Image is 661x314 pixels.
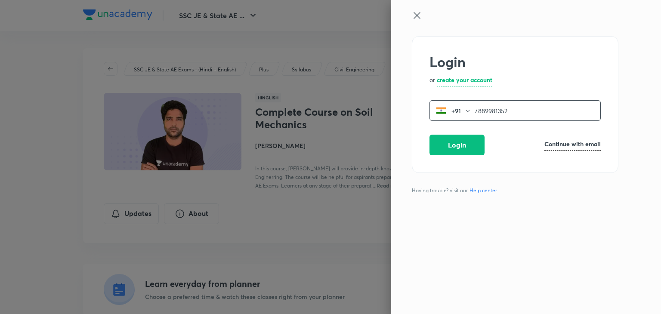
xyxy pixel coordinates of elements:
[437,75,492,86] a: create your account
[429,75,435,86] p: or
[429,135,485,155] button: Login
[412,187,500,194] span: Having trouble? visit our
[475,102,600,120] input: Enter your mobile number
[544,139,601,151] a: Continue with email
[544,139,601,148] h6: Continue with email
[437,75,492,84] h6: create your account
[436,105,446,116] img: India
[446,106,464,115] p: +91
[429,54,601,70] h2: Login
[468,187,499,194] a: Help center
